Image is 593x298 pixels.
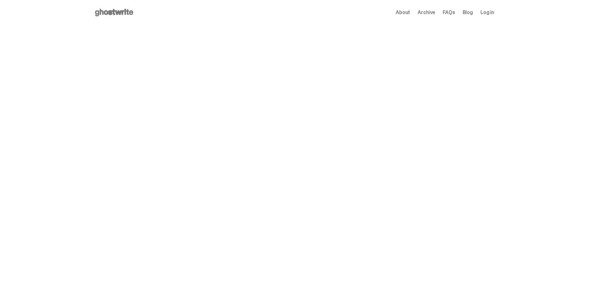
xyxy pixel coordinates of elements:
[418,10,435,15] a: Archive
[480,10,494,15] a: Log in
[396,10,410,15] a: About
[463,10,473,15] a: Blog
[443,10,455,15] a: FAQs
